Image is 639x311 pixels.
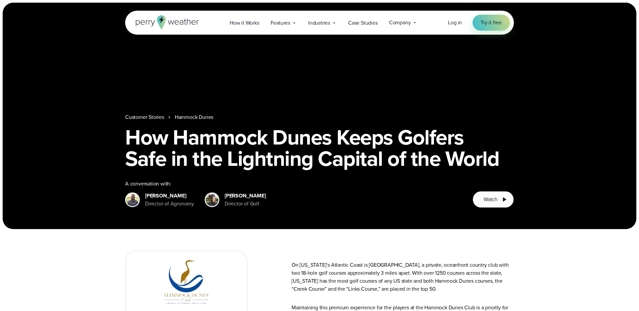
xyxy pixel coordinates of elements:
[175,113,213,121] a: Hammock Dunes
[448,19,462,27] a: Log in
[125,180,462,188] div: A conversation with:
[224,16,265,30] a: How it Works
[308,19,330,27] span: Industries
[473,15,510,31] a: Try it free
[484,195,498,203] span: Watch
[448,19,462,26] span: Log in
[125,113,514,121] nav: Breadcrumb
[473,191,514,208] button: Watch
[292,261,514,293] p: On [US_STATE]’s Atlantic Coast is [GEOGRAPHIC_DATA], a private, oceanfront country club with two ...
[230,19,259,27] span: How it Works
[225,200,266,208] div: Director of Golf
[145,192,194,200] div: [PERSON_NAME]
[125,127,514,169] h1: How Hammock Dunes Keeps Golfers Safe in the Lightning Capital of the World
[145,200,194,208] div: Director of Agronomy
[342,16,383,30] a: Case Studies
[125,113,164,121] a: Customer Stories
[271,19,290,27] span: Features
[389,19,411,27] span: Company
[225,192,266,200] div: [PERSON_NAME]
[348,19,378,27] span: Case Studies
[481,19,502,27] span: Try it free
